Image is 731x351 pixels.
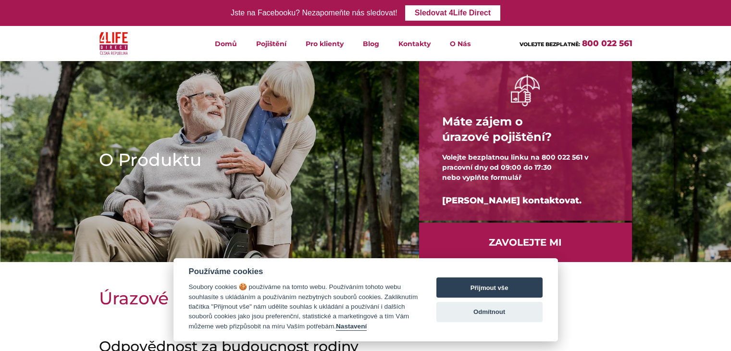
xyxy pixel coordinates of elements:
[205,26,247,61] a: Domů
[442,153,588,182] span: Volejte bezplatnou linku na 800 022 561 v pracovní dny od 09:00 do 17:30 nebo vyplňte formulář
[511,75,540,106] img: ruka držící deštník bilá ikona
[442,183,609,219] div: [PERSON_NAME] kontaktovat.
[520,41,580,48] span: VOLEJTE BEZPLATNĚ:
[582,38,632,48] a: 800 022 561
[189,267,418,276] div: Používáme cookies
[99,30,128,57] img: 4Life Direct Česká republika logo
[231,6,397,20] div: Jste na Facebooku? Nezapomeňte nás sledovat!
[436,277,543,298] button: Přijmout vše
[99,286,632,310] h1: Úrazové pojištění
[405,5,500,21] a: Sledovat 4Life Direct
[419,223,632,262] a: Zavolejte mi
[189,282,418,331] div: Soubory cookies 🍪 používáme na tomto webu. Používáním tohoto webu souhlasíte s ukládáním a použív...
[389,26,440,61] a: Kontakty
[442,106,609,152] h4: Máte zájem o úrazové pojištění?
[99,148,388,172] h1: O Produktu
[436,302,543,322] button: Odmítnout
[353,26,389,61] a: Blog
[336,323,367,331] button: Nastavení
